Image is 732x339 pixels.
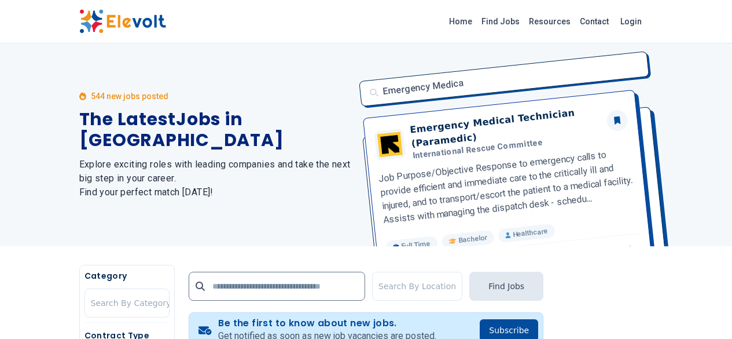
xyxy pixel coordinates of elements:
h4: Be the first to know about new jobs. [218,318,436,329]
h5: Category [84,270,170,282]
button: Find Jobs [469,272,543,301]
h1: The Latest Jobs in [GEOGRAPHIC_DATA] [79,109,352,151]
h2: Explore exciting roles with leading companies and take the next big step in your career. Find you... [79,158,352,199]
a: Home [444,12,477,31]
a: Find Jobs [477,12,524,31]
a: Contact [575,12,613,31]
a: Resources [524,12,575,31]
img: Elevolt [79,9,166,34]
p: 544 new jobs posted [91,90,168,102]
a: Login [613,10,649,33]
